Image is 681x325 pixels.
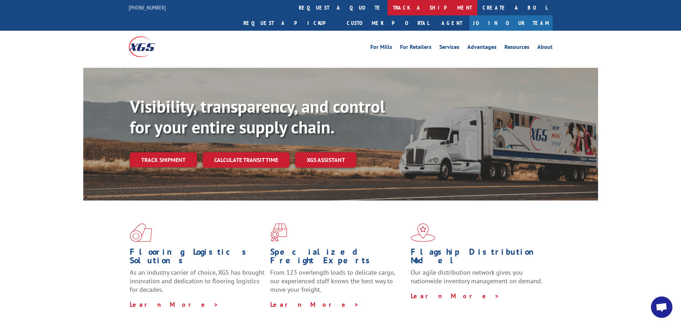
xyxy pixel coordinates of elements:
img: xgs-icon-total-supply-chain-intelligence-red [130,223,152,242]
a: About [537,44,553,52]
a: Track shipment [130,152,197,167]
a: Request a pickup [238,15,341,31]
a: Advantages [467,44,497,52]
h1: Flagship Distribution Model [411,248,546,268]
span: Our agile distribution network gives you nationwide inventory management on demand. [411,268,542,285]
a: Services [439,44,459,52]
h1: Specialized Freight Experts [270,248,405,268]
img: xgs-icon-focused-on-flooring-red [270,223,287,242]
a: Join Our Team [469,15,553,31]
p: From 123 overlength loads to delicate cargo, our experienced staff knows the best way to move you... [270,268,405,300]
a: Customer Portal [341,15,434,31]
h1: Flooring Logistics Solutions [130,248,265,268]
a: Learn More > [130,300,219,309]
a: Agent [434,15,469,31]
a: Learn More > [411,292,500,300]
a: Calculate transit time [203,152,290,168]
b: Visibility, transparency, and control for your entire supply chain. [130,95,385,138]
a: [PHONE_NUMBER] [129,4,166,11]
a: Learn More > [270,300,359,309]
div: Open chat [651,296,672,318]
a: Resources [504,44,529,52]
a: XGS ASSISTANT [295,152,356,168]
img: xgs-icon-flagship-distribution-model-red [411,223,435,242]
a: For Retailers [400,44,431,52]
a: For Mills [370,44,392,52]
span: As an industry carrier of choice, XGS has brought innovation and dedication to flooring logistics... [130,268,265,294]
